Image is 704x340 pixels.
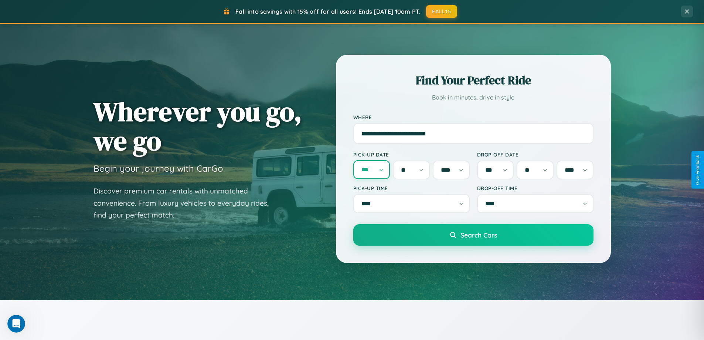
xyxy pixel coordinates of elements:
[477,185,594,191] label: Drop-off Time
[695,155,700,185] div: Give Feedback
[426,5,457,18] button: FALL15
[460,231,497,239] span: Search Cars
[235,8,421,15] span: Fall into savings with 15% off for all users! Ends [DATE] 10am PT.
[353,224,594,246] button: Search Cars
[477,151,594,158] label: Drop-off Date
[93,163,223,174] h3: Begin your journey with CarGo
[93,97,302,155] h1: Wherever you go, we go
[353,185,470,191] label: Pick-up Time
[353,114,594,120] label: Where
[93,185,278,221] p: Discover premium car rentals with unmatched convenience. From luxury vehicles to everyday rides, ...
[353,72,594,88] h2: Find Your Perfect Ride
[7,315,25,333] iframe: Intercom live chat
[353,151,470,158] label: Pick-up Date
[353,92,594,103] p: Book in minutes, drive in style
